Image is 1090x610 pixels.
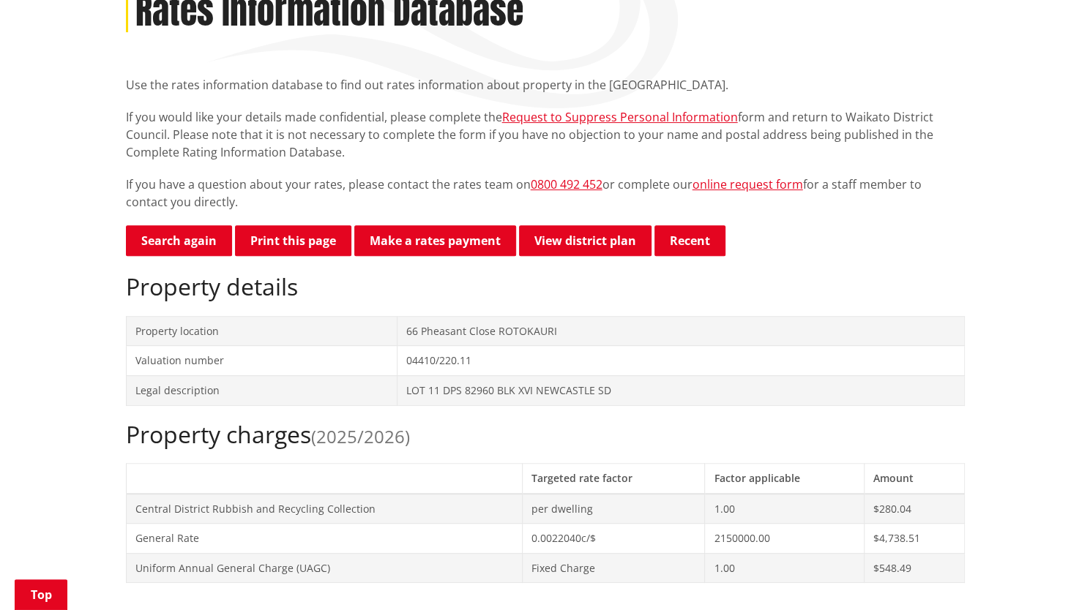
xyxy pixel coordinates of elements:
td: 2150000.00 [705,524,865,554]
td: Valuation number [126,346,397,376]
td: 04410/220.11 [397,346,964,376]
td: per dwelling [522,494,705,524]
a: Make a rates payment [354,225,516,256]
a: View district plan [519,225,652,256]
p: If you would like your details made confidential, please complete the form and return to Waikato ... [126,108,965,161]
h2: Property charges [126,421,965,448]
td: Central District Rubbish and Recycling Collection [126,494,522,524]
p: If you have a question about your rates, please contact the rates team on or complete our for a s... [126,176,965,211]
button: Recent [654,225,725,256]
td: Legal description [126,375,397,405]
p: Use the rates information database to find out rates information about property in the [GEOGRAPHI... [126,76,965,94]
a: online request form [693,176,803,192]
td: Fixed Charge [522,553,705,583]
td: 66 Pheasant Close ROTOKAURI [397,316,964,346]
h2: Property details [126,273,965,301]
td: 1.00 [705,494,865,524]
td: Property location [126,316,397,346]
span: (2025/2026) [311,424,410,448]
td: General Rate [126,524,522,554]
td: 1.00 [705,553,865,583]
th: Amount [865,463,964,493]
a: Top [15,579,67,610]
td: LOT 11 DPS 82960 BLK XVI NEWCASTLE SD [397,375,964,405]
a: 0800 492 452 [531,176,602,192]
td: $4,738.51 [865,524,964,554]
td: Uniform Annual General Charge (UAGC) [126,553,522,583]
td: 0.0022040c/$ [522,524,705,554]
th: Factor applicable [705,463,865,493]
iframe: Messenger Launcher [1023,549,1075,601]
a: Search again [126,225,232,256]
td: $548.49 [865,553,964,583]
th: Targeted rate factor [522,463,705,493]
td: $280.04 [865,494,964,524]
button: Print this page [235,225,351,256]
a: Request to Suppress Personal Information [502,109,738,125]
